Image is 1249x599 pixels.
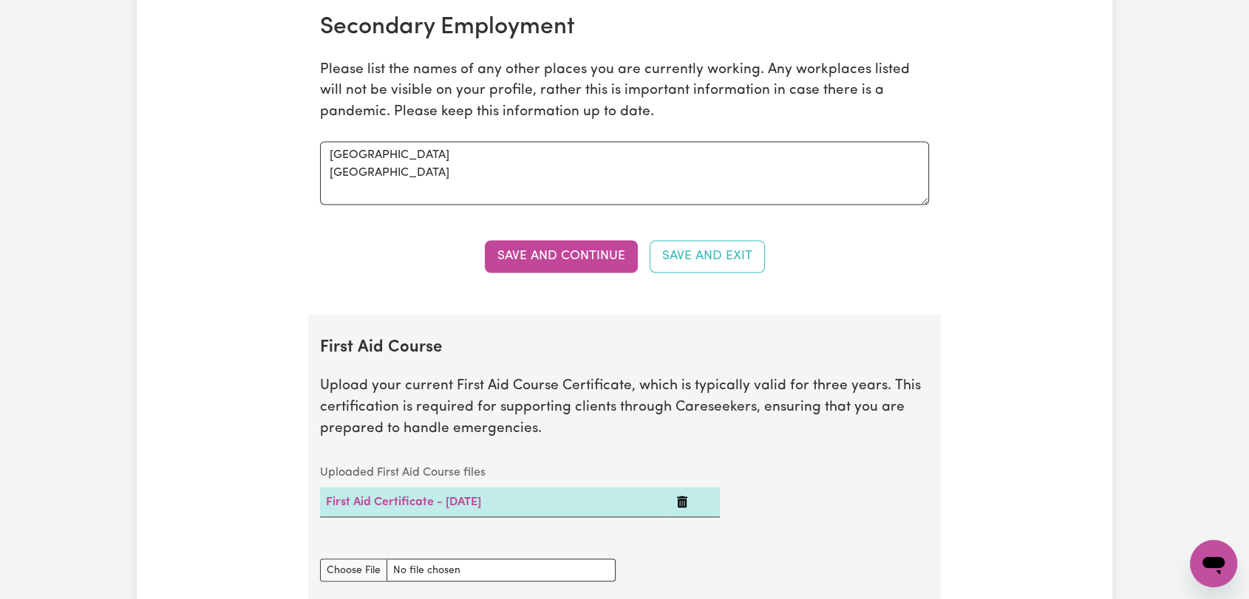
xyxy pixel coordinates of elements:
button: Save and Exit [650,240,765,273]
iframe: Button to launch messaging window [1190,540,1237,587]
a: First Aid Certificate - [DATE] [326,496,481,507]
textarea: [GEOGRAPHIC_DATA] [GEOGRAPHIC_DATA] [320,141,929,205]
h2: First Aid Course [320,338,929,357]
h2: Secondary Employment [320,13,929,41]
p: Please list the names of any other places you are currently working. Any workplaces listed will n... [320,60,929,123]
p: Upload your current First Aid Course Certificate, which is typically valid for three years. This ... [320,375,929,439]
caption: Uploaded First Aid Course files [320,457,720,487]
button: Delete First Aid Certificate - 10/09/2023 [676,493,688,510]
button: Save and Continue [485,240,638,273]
